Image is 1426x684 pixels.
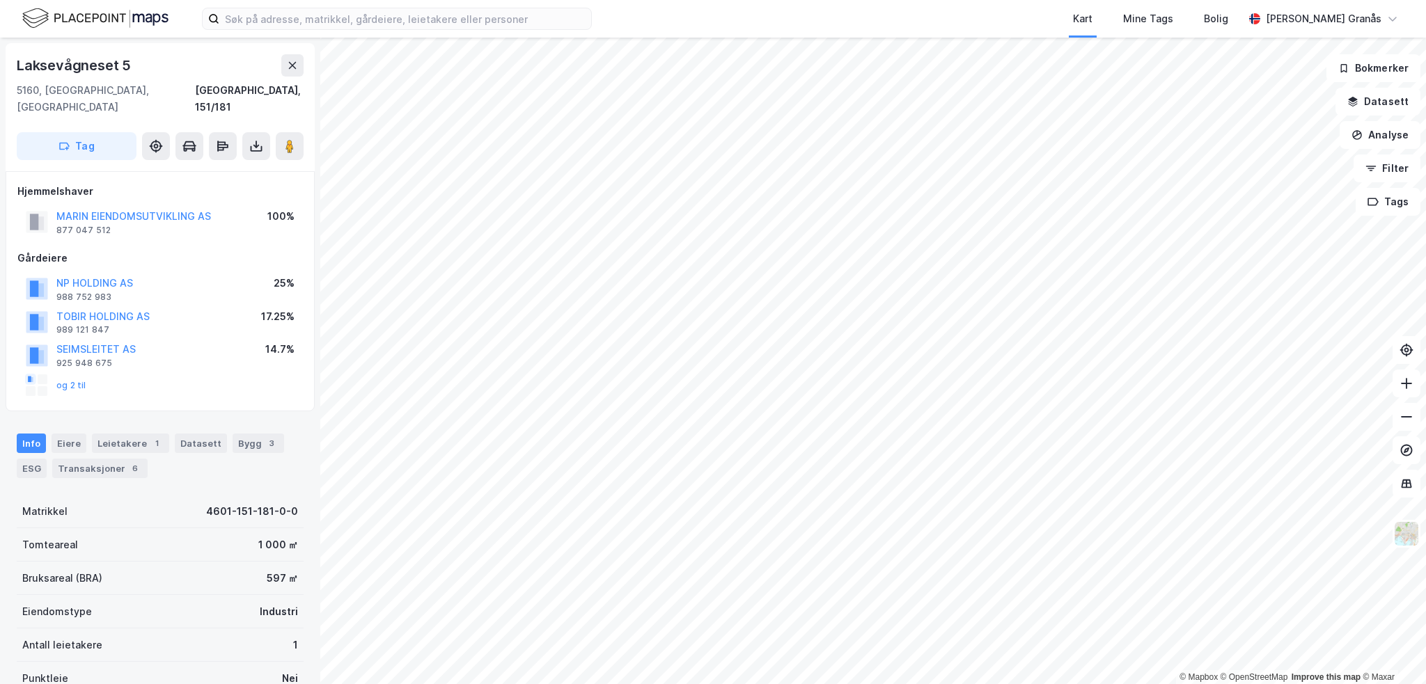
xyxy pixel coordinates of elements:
div: 988 752 983 [56,292,111,303]
div: [PERSON_NAME] Granås [1266,10,1381,27]
div: [GEOGRAPHIC_DATA], 151/181 [195,82,304,116]
div: Info [17,434,46,453]
div: 3 [265,436,279,450]
img: Z [1393,520,1420,547]
div: Eiendomstype [22,603,92,620]
a: Mapbox [1180,672,1218,682]
div: 989 121 847 [56,324,109,335]
div: Tomteareal [22,536,78,553]
div: 4601-151-181-0-0 [206,503,298,520]
iframe: Chat Widget [1356,617,1426,684]
button: Analyse [1340,121,1420,149]
div: Bruksareal (BRA) [22,570,102,587]
div: 1 000 ㎡ [258,536,298,553]
div: 14.7% [265,341,295,358]
div: 100% [267,208,295,225]
div: 6 [128,461,142,475]
div: 17.25% [261,308,295,325]
div: 925 948 675 [56,358,112,369]
div: ESG [17,459,47,478]
a: Improve this map [1292,672,1361,682]
img: logo.f888ab2527a4732fd821a326f86c7f29.svg [22,6,169,31]
div: Hjemmelshaver [17,183,303,200]
div: Antall leietakere [22,637,102,653]
div: 1 [150,436,164,450]
div: 877 047 512 [56,225,111,236]
div: 597 ㎡ [267,570,298,587]
div: Bolig [1204,10,1228,27]
button: Bokmerker [1326,54,1420,82]
div: Bygg [233,434,284,453]
div: Leietakere [92,434,169,453]
a: OpenStreetMap [1221,672,1288,682]
div: Laksevågneset 5 [17,54,134,77]
div: Kart [1073,10,1092,27]
div: Matrikkel [22,503,68,520]
div: Gårdeiere [17,250,303,267]
div: 5160, [GEOGRAPHIC_DATA], [GEOGRAPHIC_DATA] [17,82,195,116]
div: Datasett [175,434,227,453]
div: Eiere [52,434,86,453]
button: Tags [1356,188,1420,216]
div: Mine Tags [1123,10,1173,27]
div: 1 [293,637,298,653]
div: 25% [274,275,295,292]
button: Datasett [1335,88,1420,116]
div: Industri [260,603,298,620]
button: Tag [17,132,136,160]
button: Filter [1354,154,1420,182]
input: Søk på adresse, matrikkel, gårdeiere, leietakere eller personer [219,8,591,29]
div: Transaksjoner [52,459,148,478]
